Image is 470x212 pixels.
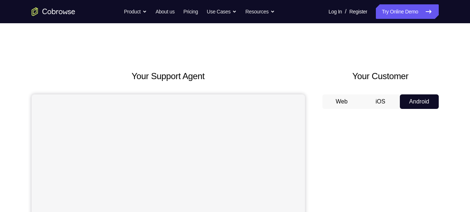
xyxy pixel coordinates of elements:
button: Web [322,94,361,109]
a: Register [349,4,367,19]
h2: Your Support Agent [32,70,305,83]
a: Go to the home page [32,7,75,16]
h2: Your Customer [322,70,439,83]
a: Try Online Demo [376,4,438,19]
button: Android [400,94,439,109]
span: / [345,7,346,16]
button: Use Cases [207,4,237,19]
button: Resources [245,4,275,19]
button: Product [124,4,147,19]
a: Log In [329,4,342,19]
button: iOS [361,94,400,109]
a: About us [156,4,174,19]
a: Pricing [183,4,198,19]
